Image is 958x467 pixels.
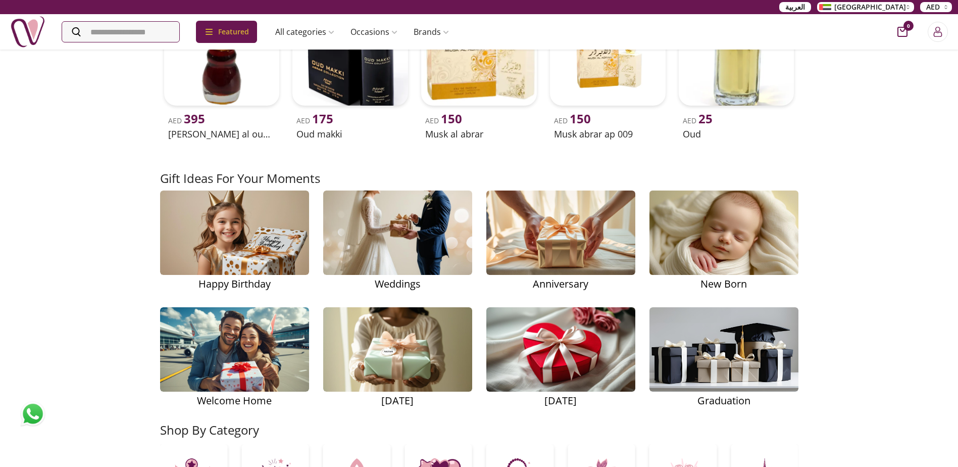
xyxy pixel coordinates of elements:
[928,22,948,42] button: Login
[785,2,805,12] span: العربية
[544,394,577,408] span: [DATE]
[323,307,472,410] a: Mother's Day[DATE]
[184,110,205,127] span: 395
[425,127,533,141] h2: Musk al abrar
[160,422,259,438] h2: Shop By Category
[168,127,276,141] h2: [PERSON_NAME] al oudh hindi super
[697,394,750,408] span: Graduation
[196,21,257,43] div: Featured
[554,127,662,141] h2: Musk abrar ap 009
[903,21,914,31] span: 0
[834,2,906,12] span: [GEOGRAPHIC_DATA]
[168,116,205,125] span: AED
[10,14,45,50] img: Nigwa-uae-gifts
[296,116,333,125] span: AED
[649,307,798,392] img: Graduation
[817,2,914,12] button: [GEOGRAPHIC_DATA]
[375,277,421,291] span: Weddings
[160,191,309,293] a: Happy BirthdayHappy Birthday
[897,27,907,37] button: cart-button
[197,394,272,408] span: Welcome Home
[323,191,472,293] a: WeddingsWeddings
[570,110,591,127] span: 150
[441,110,462,127] span: 150
[700,277,747,291] span: New Born
[160,191,309,275] img: Happy Birthday
[323,307,472,392] img: Mother's Day
[698,110,713,127] span: 25
[649,307,798,410] a: GraduationGraduation
[20,401,45,427] img: whatsapp
[649,191,798,293] a: New BornNew Born
[406,22,457,42] a: Brands
[160,307,309,392] img: Welcome Home
[296,127,404,141] h2: Oud makki
[819,4,831,10] img: Arabic_dztd3n.png
[267,22,342,42] a: All categories
[926,2,940,12] span: AED
[486,307,635,410] a: Valentine's Day[DATE]
[920,2,952,12] button: AED
[486,191,635,275] img: Anniversary
[62,22,179,42] input: Search
[683,116,713,125] span: AED
[342,22,406,42] a: Occasions
[626,171,822,295] img: New Born
[683,127,790,141] h2: Oud
[160,307,309,410] a: Welcome HomeWelcome Home
[323,191,472,275] img: Weddings
[312,110,333,127] span: 175
[486,307,635,392] img: Valentine's Day
[486,191,635,293] a: AnniversaryAnniversary
[533,277,588,291] span: Anniversary
[198,277,271,291] span: Happy Birthday
[381,394,414,408] span: [DATE]
[554,116,591,125] span: AED
[425,116,462,125] span: AED
[160,170,320,186] h2: Gift Ideas For Your Moments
